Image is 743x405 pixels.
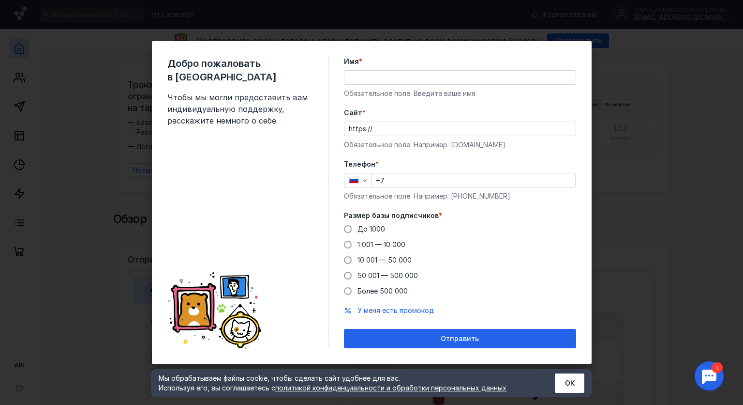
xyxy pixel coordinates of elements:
[159,374,531,393] div: Мы обрабатываем файлы cookie, чтобы сделать сайт удобнее для вас. Используя его, вы соглашаетесь c
[357,306,434,315] button: У меня есть промокод
[441,335,479,343] span: Отправить
[344,329,576,348] button: Отправить
[357,225,385,233] span: До 1000
[357,256,412,264] span: 10 001 — 50 000
[344,159,375,169] span: Телефон
[344,211,439,220] span: Размер базы подписчиков
[357,287,408,295] span: Более 500 000
[22,6,33,16] div: 1
[344,140,576,150] div: Обязательное поле. Например: [DOMAIN_NAME]
[344,89,576,98] div: Обязательное поле. Введите ваше имя
[275,384,506,392] a: политикой конфиденциальности и обработки персональных данных
[357,306,434,314] span: У меня есть промокод
[344,57,359,66] span: Имя
[344,108,362,118] span: Cайт
[357,271,418,280] span: 50 001 — 500 000
[357,240,405,249] span: 1 001 — 10 000
[167,92,312,126] span: Чтобы мы могли предоставить вам индивидуальную поддержку, расскажите немного о себе
[167,57,312,84] span: Добро пожаловать в [GEOGRAPHIC_DATA]
[344,191,576,201] div: Обязательное поле. Например: [PHONE_NUMBER]
[555,374,584,393] button: ОК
